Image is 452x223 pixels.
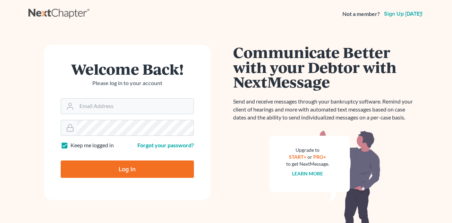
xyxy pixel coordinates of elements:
[233,98,417,122] p: Send and receive messages through your bankruptcy software. Remind your client of hearings and mo...
[61,61,194,76] h1: Welcome Back!
[137,142,194,148] a: Forgot your password?
[70,141,114,149] label: Keep me logged in
[292,171,323,176] a: Learn more
[307,154,312,160] span: or
[289,154,306,160] a: START+
[77,99,194,114] input: Email Address
[342,10,380,18] strong: Not a member?
[313,154,326,160] a: PRO+
[61,160,194,178] input: Log In
[286,147,329,154] div: Upgrade to
[233,45,417,89] h1: Communicate Better with your Debtor with NextMessage
[286,160,329,167] div: to get NextMessage.
[383,11,424,17] a: Sign up [DATE]!
[61,79,194,87] p: Please log in to your account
